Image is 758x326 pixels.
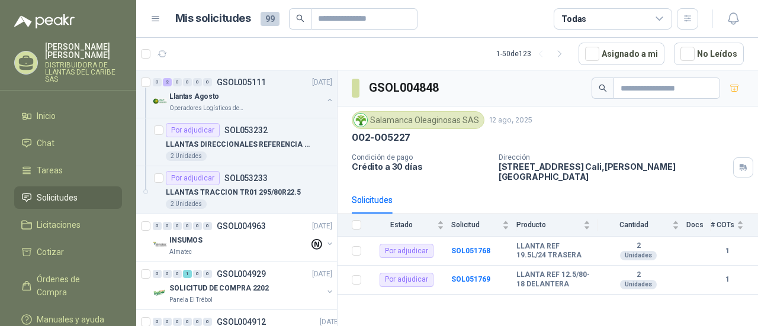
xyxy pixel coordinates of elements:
div: 2 [163,78,172,86]
span: Inicio [37,109,56,122]
h1: Mis solicitudes [175,10,251,27]
div: 0 [163,270,172,278]
img: Logo peakr [14,14,75,28]
p: Llantas Agosto [169,91,219,102]
p: DISTRIBUIDORA DE LLANTAS DEL CARIBE SAS [45,62,122,83]
p: GSOL004912 [217,318,266,326]
p: SOLICITUD DE COMPRA 2202 [169,283,269,294]
img: Company Logo [153,238,167,252]
span: search [296,14,304,22]
div: Unidades [620,251,657,260]
p: [DATE] [312,269,332,280]
p: Panela El Trébol [169,295,213,305]
span: Producto [516,221,581,229]
div: 0 [183,222,192,230]
a: Licitaciones [14,214,122,236]
th: Estado [368,214,451,237]
div: Solicitudes [352,193,393,206]
a: 0 0 0 0 0 0 GSOL004963[DATE] Company LogoINSUMOSAlmatec [153,219,335,257]
p: Dirección [499,153,728,162]
p: Crédito a 30 días [352,162,489,172]
th: Producto [516,214,598,237]
div: 0 [203,78,212,86]
span: Cotizar [37,246,64,259]
a: SOL051768 [451,247,490,255]
a: Órdenes de Compra [14,268,122,304]
a: Por adjudicarSOL053233LLANTAS TRACCION TR01 295/80R22.52 Unidades [136,166,337,214]
span: # COTs [711,221,734,229]
div: 0 [203,270,212,278]
div: 0 [153,270,162,278]
img: Company Logo [354,114,367,127]
div: 1 - 50 de 123 [496,44,569,63]
button: Asignado a mi [579,43,664,65]
b: LLANTA REF 19.5L/24 TRASERA [516,242,590,260]
p: 12 ago, 2025 [489,115,532,126]
div: 1 [183,270,192,278]
b: 2 [598,241,679,251]
p: 002-005227 [352,131,410,144]
span: search [599,84,607,92]
b: 2 [598,270,679,280]
a: 0 0 0 1 0 0 GSOL004929[DATE] Company LogoSOLICITUD DE COMPRA 2202Panela El Trébol [153,267,335,305]
b: 1 [711,274,744,285]
span: Solicitud [451,221,500,229]
div: 0 [173,78,182,86]
div: 0 [203,222,212,230]
div: Por adjudicar [166,123,220,137]
a: 0 2 0 0 0 0 GSOL005111[DATE] Company LogoLlantas AgostoOperadores Logísticos del Caribe [153,75,335,113]
span: Licitaciones [37,218,81,231]
div: 0 [183,78,192,86]
img: Company Logo [153,94,167,108]
h3: GSOL004848 [369,79,441,97]
span: Cantidad [598,221,670,229]
div: 0 [193,78,202,86]
th: # COTs [711,214,758,237]
p: Almatec [169,247,192,257]
div: Por adjudicar [380,273,433,287]
div: 0 [203,318,212,326]
div: 0 [173,222,182,230]
p: Condición de pago [352,153,489,162]
div: 2 Unidades [166,151,207,161]
div: 0 [153,222,162,230]
a: Por adjudicarSOL053232LLANTAS DIRECCIONALES REFERENCIA 295/80 R22.52 Unidades [136,118,337,166]
div: 0 [193,270,202,278]
a: Cotizar [14,241,122,263]
p: GSOL004929 [217,270,266,278]
th: Solicitud [451,214,516,237]
div: 0 [193,318,202,326]
span: Estado [368,221,435,229]
a: Tareas [14,159,122,182]
th: Cantidad [598,214,686,237]
div: 0 [183,318,192,326]
div: 0 [153,318,162,326]
a: Solicitudes [14,186,122,209]
div: 0 [163,318,172,326]
div: 0 [173,318,182,326]
b: LLANTA REF 12.5/80-18 DELANTERA [516,270,590,289]
span: Tareas [37,164,63,177]
a: SOL051769 [451,275,490,283]
div: Todas [561,12,586,25]
div: Por adjudicar [380,244,433,258]
p: LLANTAS DIRECCIONALES REFERENCIA 295/80 R22.5 [166,139,313,150]
div: Unidades [620,280,657,289]
p: LLANTAS TRACCION TR01 295/80R22.5 [166,187,301,198]
p: [DATE] [312,77,332,88]
b: 1 [711,246,744,257]
div: 0 [163,222,172,230]
button: No Leídos [674,43,744,65]
p: [STREET_ADDRESS] Cali , [PERSON_NAME][GEOGRAPHIC_DATA] [499,162,728,182]
div: 0 [173,270,182,278]
span: Manuales y ayuda [37,313,104,326]
span: Chat [37,137,54,150]
a: Chat [14,132,122,154]
div: 0 [193,222,202,230]
p: SOL053232 [224,126,268,134]
p: SOL053233 [224,174,268,182]
p: [DATE] [312,221,332,232]
p: INSUMOS [169,235,203,246]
